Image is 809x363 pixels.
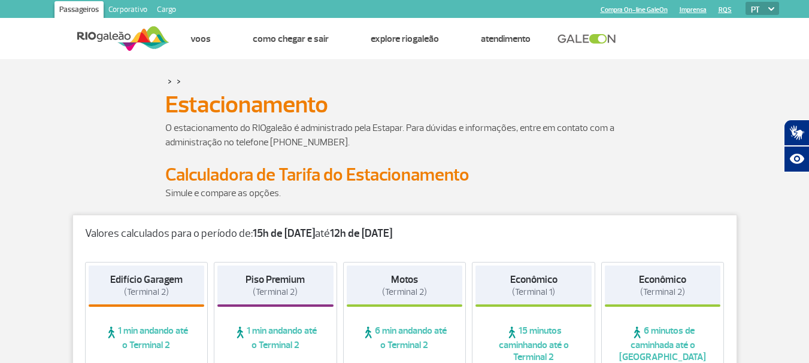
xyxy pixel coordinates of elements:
[719,6,732,14] a: RQS
[165,94,644,115] h1: Estacionamento
[475,325,592,363] span: 15 minutos caminhando até o Terminal 2
[680,6,707,14] a: Imprensa
[110,273,183,286] strong: Edifício Garagem
[152,1,181,20] a: Cargo
[347,325,463,351] span: 6 min andando até o Terminal 2
[165,186,644,200] p: Simule e compare as opções.
[510,273,557,286] strong: Econômico
[784,120,809,172] div: Plugin de acessibilidade da Hand Talk.
[605,325,721,363] span: 6 minutos de caminhada até o [GEOGRAPHIC_DATA]
[54,1,104,20] a: Passageiros
[253,227,315,240] strong: 15h de [DATE]
[217,325,334,351] span: 1 min andando até o Terminal 2
[382,286,427,298] span: (Terminal 2)
[190,33,211,45] a: Voos
[89,325,205,351] span: 1 min andando até o Terminal 2
[165,164,644,186] h2: Calculadora de Tarifa do Estacionamento
[253,286,298,298] span: (Terminal 2)
[391,273,418,286] strong: Motos
[371,33,439,45] a: Explore RIOgaleão
[246,273,305,286] strong: Piso Premium
[639,273,686,286] strong: Econômico
[481,33,531,45] a: Atendimento
[124,286,169,298] span: (Terminal 2)
[165,121,644,150] p: O estacionamento do RIOgaleão é administrado pela Estapar. Para dúvidas e informações, entre em c...
[330,227,392,240] strong: 12h de [DATE]
[104,1,152,20] a: Corporativo
[253,33,329,45] a: Como chegar e sair
[177,74,181,88] a: >
[784,120,809,146] button: Abrir tradutor de língua de sinais.
[640,286,685,298] span: (Terminal 2)
[512,286,555,298] span: (Terminal 1)
[784,146,809,172] button: Abrir recursos assistivos.
[601,6,668,14] a: Compra On-line GaleOn
[85,227,725,240] p: Valores calculados para o período de: até
[168,74,172,88] a: >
